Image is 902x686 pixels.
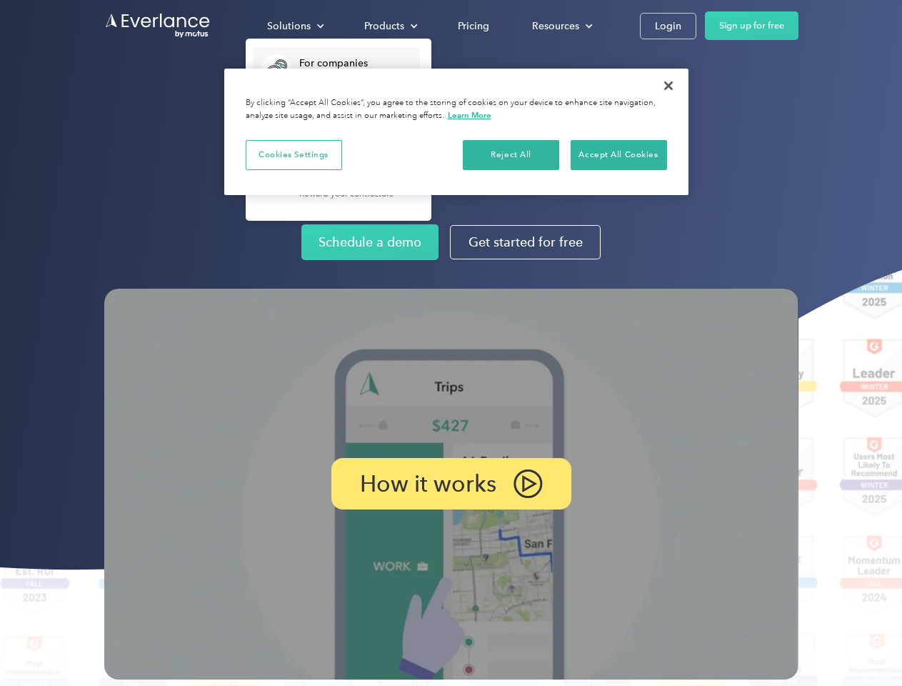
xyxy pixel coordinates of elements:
[655,17,681,35] div: Login
[364,17,404,35] div: Products
[267,17,311,35] div: Solutions
[299,56,413,71] div: For companies
[458,17,489,35] div: Pricing
[224,69,688,195] div: Cookie banner
[518,14,604,39] div: Resources
[246,97,667,122] div: By clicking “Accept All Cookies”, you agree to the storing of cookies on your device to enhance s...
[253,47,420,94] a: For companiesEasy vehicle reimbursements
[246,39,431,221] nav: Solutions
[653,70,684,101] button: Close
[301,224,439,260] a: Schedule a demo
[253,14,336,39] div: Solutions
[104,12,211,39] a: Go to homepage
[224,69,688,195] div: Privacy
[360,475,496,492] p: How it works
[444,14,503,39] a: Pricing
[640,13,696,39] a: Login
[532,17,579,35] div: Resources
[571,140,667,170] button: Accept All Cookies
[448,110,491,120] a: More information about your privacy, opens in a new tab
[450,225,601,259] a: Get started for free
[705,11,798,40] a: Sign up for free
[350,14,429,39] div: Products
[463,140,559,170] button: Reject All
[105,85,177,115] input: Submit
[246,140,342,170] button: Cookies Settings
